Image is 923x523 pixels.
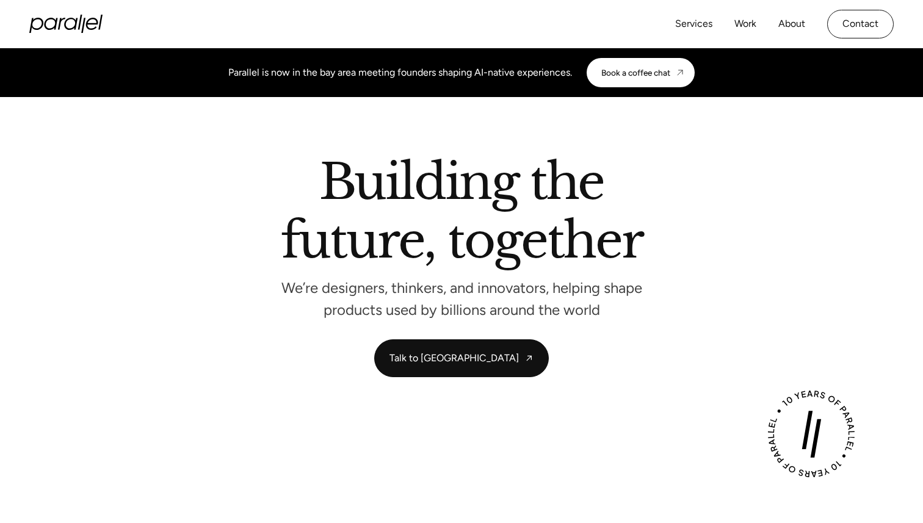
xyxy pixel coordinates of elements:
[827,10,894,38] a: Contact
[278,283,645,315] p: We’re designers, thinkers, and innovators, helping shape products used by billions around the world
[29,15,103,33] a: home
[228,65,572,80] div: Parallel is now in the bay area meeting founders shaping AI-native experiences.
[587,58,695,87] a: Book a coffee chat
[675,68,685,78] img: CTA arrow image
[675,15,712,33] a: Services
[601,68,670,78] div: Book a coffee chat
[281,158,643,270] h2: Building the future, together
[734,15,756,33] a: Work
[778,15,805,33] a: About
